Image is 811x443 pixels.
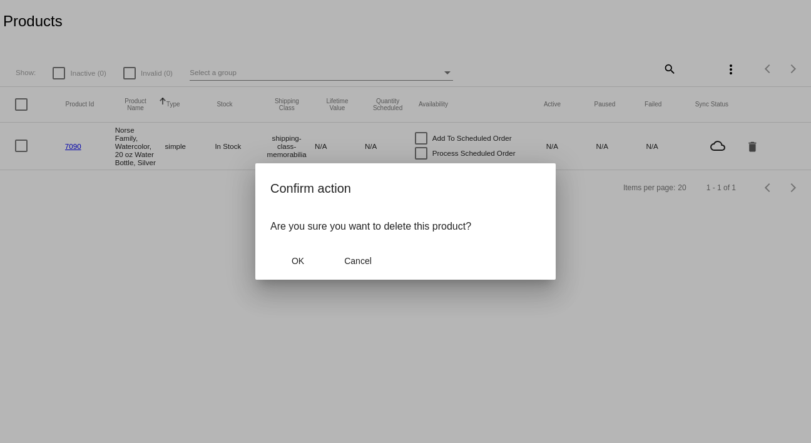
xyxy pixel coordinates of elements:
span: OK [292,256,304,266]
button: Close dialog [270,250,325,272]
button: Close dialog [330,250,385,272]
span: Cancel [344,256,372,266]
h2: Confirm action [270,178,541,198]
p: Are you sure you want to delete this product? [270,221,541,232]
